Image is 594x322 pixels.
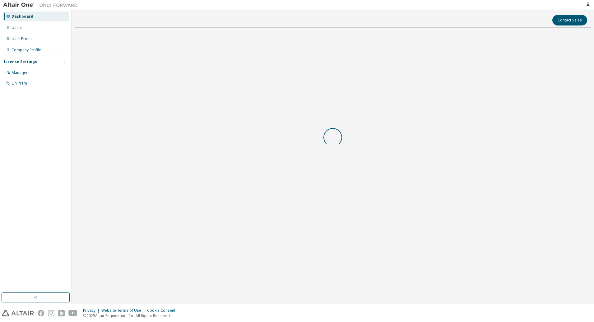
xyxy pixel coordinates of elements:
[48,310,54,316] img: instagram.svg
[12,14,33,19] div: Dashboard
[38,310,44,316] img: facebook.svg
[12,81,27,86] div: On Prem
[12,48,41,53] div: Company Profile
[101,308,147,313] div: Website Terms of Use
[58,310,65,316] img: linkedin.svg
[68,310,77,316] img: youtube.svg
[83,313,179,318] p: © 2025 Altair Engineering, Inc. All Rights Reserved.
[12,25,22,30] div: Users
[4,59,37,64] div: License Settings
[2,310,34,316] img: altair_logo.svg
[12,70,29,75] div: Managed
[3,2,81,8] img: Altair One
[552,15,587,25] button: Contact Sales
[147,308,179,313] div: Cookie Consent
[83,308,101,313] div: Privacy
[12,36,33,41] div: User Profile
